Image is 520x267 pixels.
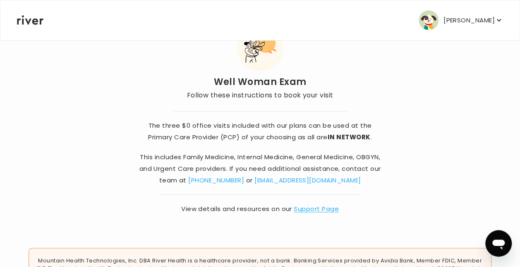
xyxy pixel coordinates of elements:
p: Follow these instructions to book your visit [187,90,333,101]
span: View details and resources on our [136,203,384,215]
iframe: Button to launch messaging window [485,230,512,257]
h2: Well Woman Exam [187,76,333,88]
strong: IN NETWORK [328,133,371,141]
p: The three $0 office visits included with our plans can be used at the Primary Care Provider (PCP)... [136,120,384,143]
p: This includes Family Medicine, Internal Medicine, General Medicine, OBGYN, and Urgent Care provid... [136,151,384,186]
p: [PERSON_NAME] [443,15,495,26]
a: Support Page [294,204,339,213]
button: user avatar[PERSON_NAME] [419,10,503,30]
img: user avatar [419,10,439,30]
a: [EMAIL_ADDRESS][DOMAIN_NAME] [254,176,361,184]
a: [PHONE_NUMBER] [188,176,244,184]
